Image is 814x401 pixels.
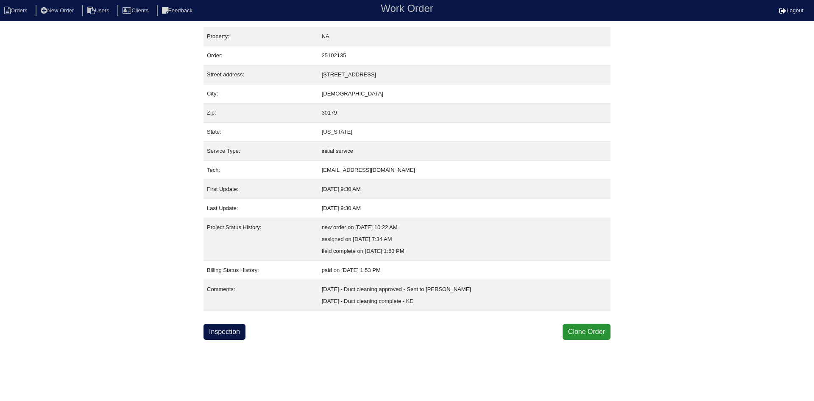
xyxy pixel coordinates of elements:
[318,27,610,46] td: NA
[563,324,610,340] button: Clone Order
[318,104,610,123] td: 30179
[318,180,610,199] td: [DATE] 9:30 AM
[82,7,116,14] a: Users
[203,199,318,218] td: Last Update:
[322,245,607,257] div: field complete on [DATE] 1:53 PM
[203,180,318,199] td: First Update:
[157,5,199,17] li: Feedback
[203,104,318,123] td: Zip:
[117,7,155,14] a: Clients
[82,5,116,17] li: Users
[318,280,610,311] td: [DATE] - Duct cleaning approved - Sent to [PERSON_NAME] [DATE] - Duct cleaning complete - KE
[203,218,318,261] td: Project Status History:
[203,142,318,161] td: Service Type:
[203,46,318,65] td: Order:
[318,123,610,142] td: [US_STATE]
[322,233,607,245] div: assigned on [DATE] 7:34 AM
[203,84,318,104] td: City:
[36,5,81,17] li: New Order
[203,324,245,340] a: Inspection
[203,27,318,46] td: Property:
[36,7,81,14] a: New Order
[322,264,607,276] div: paid on [DATE] 1:53 PM
[322,222,607,233] div: new order on [DATE] 10:22 AM
[203,161,318,180] td: Tech:
[318,84,610,104] td: [DEMOGRAPHIC_DATA]
[318,46,610,65] td: 25102135
[203,65,318,84] td: Street address:
[318,142,610,161] td: initial service
[203,261,318,280] td: Billing Status History:
[203,123,318,142] td: State:
[779,7,803,14] a: Logout
[203,280,318,311] td: Comments:
[117,5,155,17] li: Clients
[318,65,610,84] td: [STREET_ADDRESS]
[318,199,610,218] td: [DATE] 9:30 AM
[318,161,610,180] td: [EMAIL_ADDRESS][DOMAIN_NAME]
